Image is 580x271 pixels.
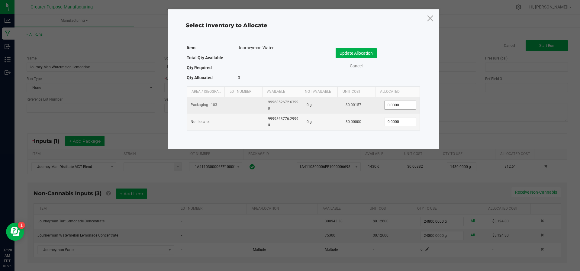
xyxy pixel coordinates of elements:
span: 0 [238,75,240,80]
a: Cancel [344,63,368,69]
span: $0.00000 [346,120,361,124]
th: Area / [GEOGRAPHIC_DATA] [187,87,225,97]
span: $0.00157 [346,103,361,107]
th: Allocated [375,87,413,97]
span: 0 g [307,120,312,124]
span: 9999863776.2999 g [268,117,298,127]
th: Not Available [300,87,337,97]
th: Unit Cost [337,87,375,97]
label: Qty Allocated [187,73,213,82]
iframe: Resource center [6,223,24,241]
span: Select Inventory to Allocate [186,22,267,29]
button: Update Allocation [336,48,377,58]
label: Qty Required [187,63,212,72]
th: Lot Number [224,87,262,97]
label: Item [187,44,195,52]
span: 0 g [307,103,312,107]
label: Total Qty Available [187,53,223,62]
span: Packaging - 103 [191,103,217,107]
th: Available [262,87,300,97]
span: Journeyman Water [238,45,274,51]
iframe: Resource center unread badge [18,222,25,229]
span: Not Located [191,120,211,124]
span: 9996852672.6399 g [268,100,298,110]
